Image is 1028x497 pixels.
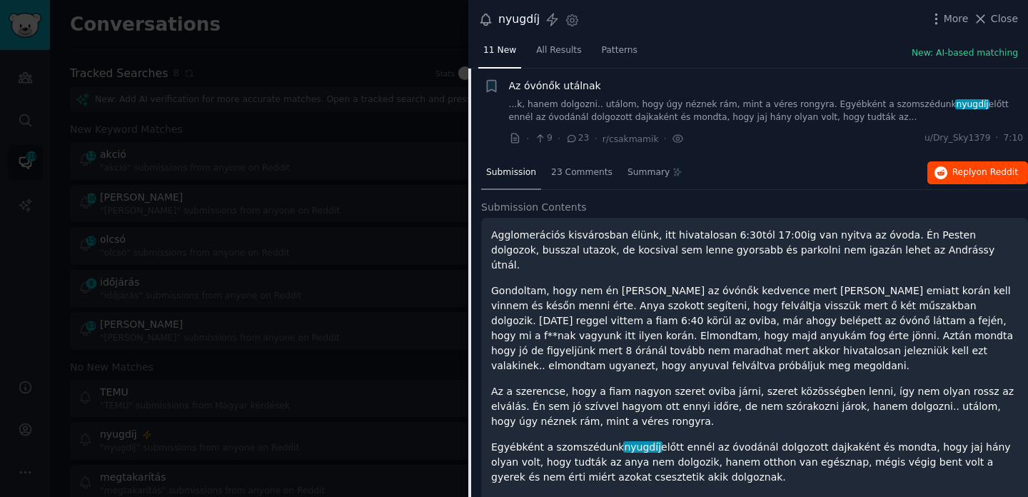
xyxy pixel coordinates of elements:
[594,131,597,146] span: ·
[498,11,540,29] div: nyugdíj
[977,167,1018,177] span: on Reddit
[628,166,670,179] span: Summary
[944,11,969,26] span: More
[973,11,1018,26] button: Close
[955,99,990,109] span: nyugdíj
[1003,132,1023,145] span: 7:10
[491,440,1018,485] p: Egyébként a szomszédunk előtt ennél az óvodánál dolgozott dajkaként és mondta, hogy jaj hány olya...
[565,132,589,145] span: 23
[509,79,601,94] a: Az óvónők utálnak
[664,131,667,146] span: ·
[536,44,581,57] span: All Results
[531,39,586,69] a: All Results
[912,47,1018,60] button: New: AI-based matching
[491,384,1018,429] p: Az a szerencse, hogy a fiam nagyon szeret oviba járni, szeret közösségben lenni, így nem olyan ro...
[509,99,1024,124] a: ...k, hanem dolgozni.. utálom, hogy úgy néznek rám, mint a véres rongyra. Egyébként a szomszédunk...
[602,44,638,57] span: Patterns
[597,39,642,69] a: Patterns
[478,39,521,69] a: 11 New
[996,132,999,145] span: ·
[927,161,1028,184] button: Replyon Reddit
[623,441,662,453] span: nyugdíj
[991,11,1018,26] span: Close
[603,134,659,144] span: r/csakmamik
[486,166,536,179] span: Submission
[481,200,587,215] span: Submission Contents
[929,11,969,26] button: More
[491,228,1018,273] p: Agglomerációs kisvárosban élünk, itt hivatalosan 6:30tól 17:00ig van nyitva az óvoda. Én Pesten d...
[952,166,1018,179] span: Reply
[491,283,1018,373] p: Gondoltam, hogy nem én [PERSON_NAME] az óvónők kedvence mert [PERSON_NAME] emiatt korán kell vinn...
[526,131,529,146] span: ·
[483,44,516,57] span: 11 New
[534,132,552,145] span: 9
[558,131,560,146] span: ·
[924,132,991,145] span: u/Dry_Sky1379
[551,166,613,179] span: 23 Comments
